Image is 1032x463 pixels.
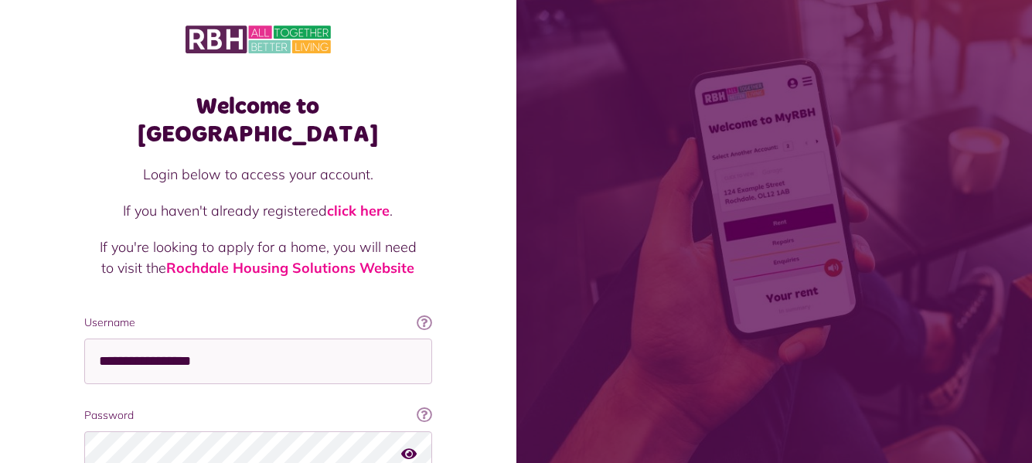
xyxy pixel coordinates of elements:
[84,315,432,331] label: Username
[100,164,417,185] p: Login below to access your account.
[84,93,432,148] h1: Welcome to [GEOGRAPHIC_DATA]
[327,202,390,220] a: click here
[100,200,417,221] p: If you haven't already registered .
[166,259,414,277] a: Rochdale Housing Solutions Website
[84,407,432,424] label: Password
[100,237,417,278] p: If you're looking to apply for a home, you will need to visit the
[186,23,331,56] img: MyRBH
